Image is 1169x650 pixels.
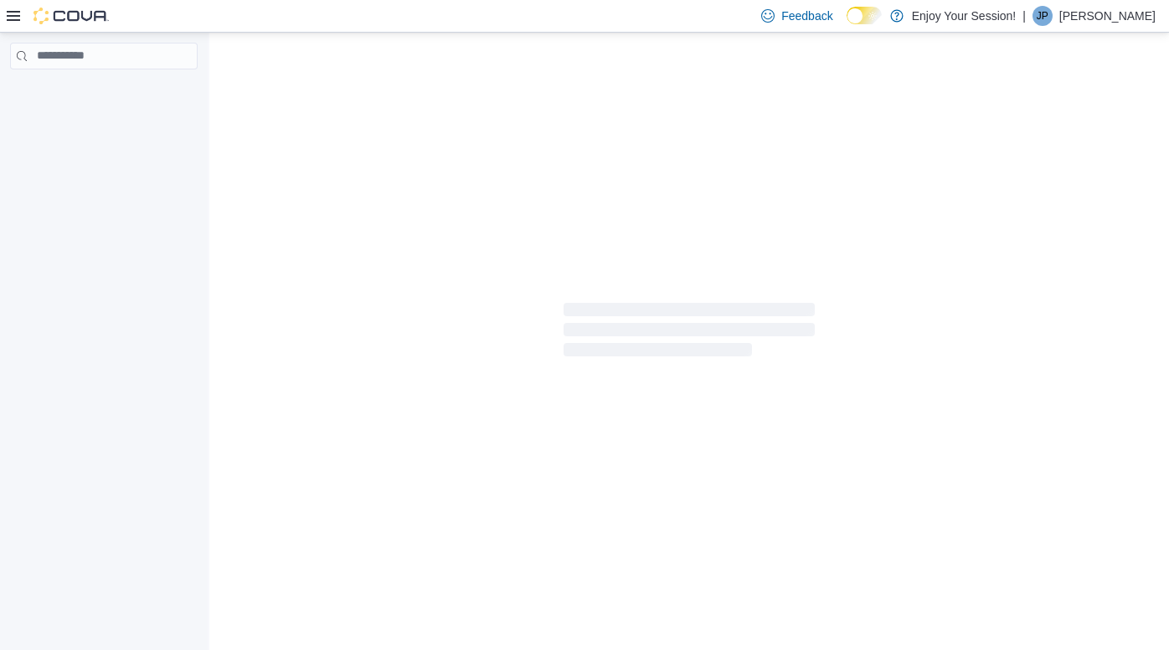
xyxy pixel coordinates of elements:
p: Enjoy Your Session! [912,6,1017,26]
input: Dark Mode [847,7,882,24]
nav: Complex example [10,73,198,113]
span: JP [1037,6,1048,26]
div: Jesse Prior [1033,6,1053,26]
span: Feedback [781,8,832,24]
p: [PERSON_NAME] [1059,6,1156,26]
img: Cova [33,8,109,24]
p: | [1022,6,1026,26]
span: Loading [564,306,815,360]
span: Dark Mode [847,24,847,25]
